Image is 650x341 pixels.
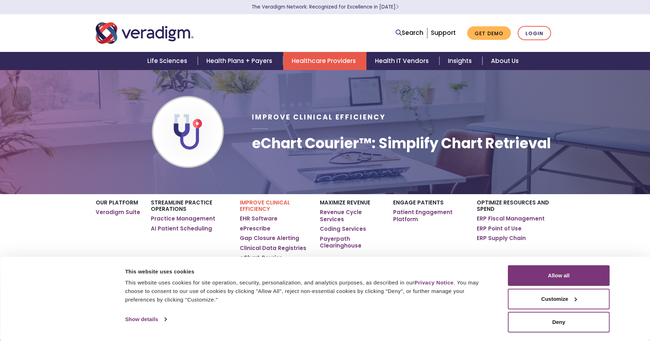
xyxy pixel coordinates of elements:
a: Revenue Cycle Services [320,209,382,223]
button: Deny [508,312,610,332]
a: Show details [125,314,167,325]
a: Clinical Data Registries [240,245,306,252]
a: Life Sciences [139,52,198,70]
a: ERP Supply Chain [477,235,526,242]
div: This website uses cookies [125,267,492,276]
a: AI Patient Scheduling [151,225,212,232]
span: Learn More [396,4,399,10]
a: Privacy Notice [414,279,454,286]
button: Customize [508,289,610,309]
a: Payerpath Clearinghouse [320,235,382,249]
img: Veradigm logo [96,21,194,45]
a: Insights [439,52,482,70]
a: ePrescribe [240,225,270,232]
a: Gap Closure Alerting [240,235,299,242]
a: Practice Management [151,215,215,222]
a: Search [396,28,423,38]
a: EHR Software [240,215,278,222]
a: Get Demo [467,26,511,40]
a: Login [518,26,551,41]
a: Health Plans + Payers [198,52,283,70]
a: Patient Engagement Platform [393,209,466,223]
a: ERP Fiscal Management [477,215,545,222]
div: This website uses cookies for site operation, security, personalization, and analytics purposes, ... [125,278,492,304]
a: Veradigm Suite [96,209,140,216]
a: Coding Services [320,225,366,233]
button: Allow all [508,265,610,286]
a: Healthcare Providers [283,52,366,70]
span: Improve Clinical Efficiency [252,112,386,122]
a: Support [431,28,456,37]
h1: eChart Courier™: Simplify Chart Retrieval [252,135,551,152]
a: Health IT Vendors [366,52,439,70]
a: ERP Point of Use [477,225,522,232]
a: About Us [482,52,527,70]
a: eChart Courier [240,254,282,261]
a: The Veradigm Network: Recognized for Excellence in [DATE]Learn More [252,4,399,10]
